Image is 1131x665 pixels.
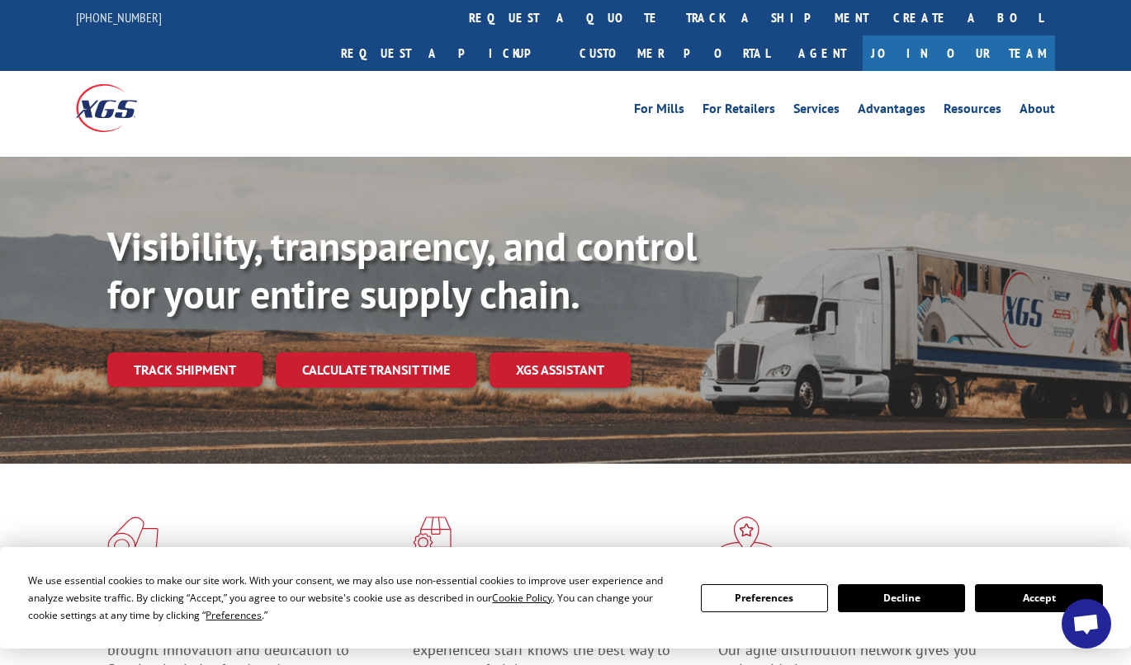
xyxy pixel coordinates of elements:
[703,102,775,120] a: For Retailers
[701,584,828,612] button: Preferences
[492,591,552,605] span: Cookie Policy
[782,35,863,71] a: Agent
[76,9,162,26] a: [PHONE_NUMBER]
[634,102,684,120] a: For Mills
[944,102,1001,120] a: Resources
[107,352,263,387] a: Track shipment
[838,584,965,612] button: Decline
[1020,102,1055,120] a: About
[329,35,567,71] a: Request a pickup
[28,572,680,624] div: We use essential cookies to make our site work. With your consent, we may also use non-essential ...
[276,352,476,388] a: Calculate transit time
[567,35,782,71] a: Customer Portal
[206,608,262,622] span: Preferences
[975,584,1102,612] button: Accept
[413,516,452,559] img: xgs-icon-focused-on-flooring-red
[858,102,925,120] a: Advantages
[1062,599,1111,648] div: Open chat
[107,516,159,559] img: xgs-icon-total-supply-chain-intelligence-red
[490,352,631,388] a: XGS ASSISTANT
[793,102,840,120] a: Services
[863,35,1055,71] a: Join Our Team
[718,516,775,559] img: xgs-icon-flagship-distribution-model-red
[107,220,697,319] b: Visibility, transparency, and control for your entire supply chain.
